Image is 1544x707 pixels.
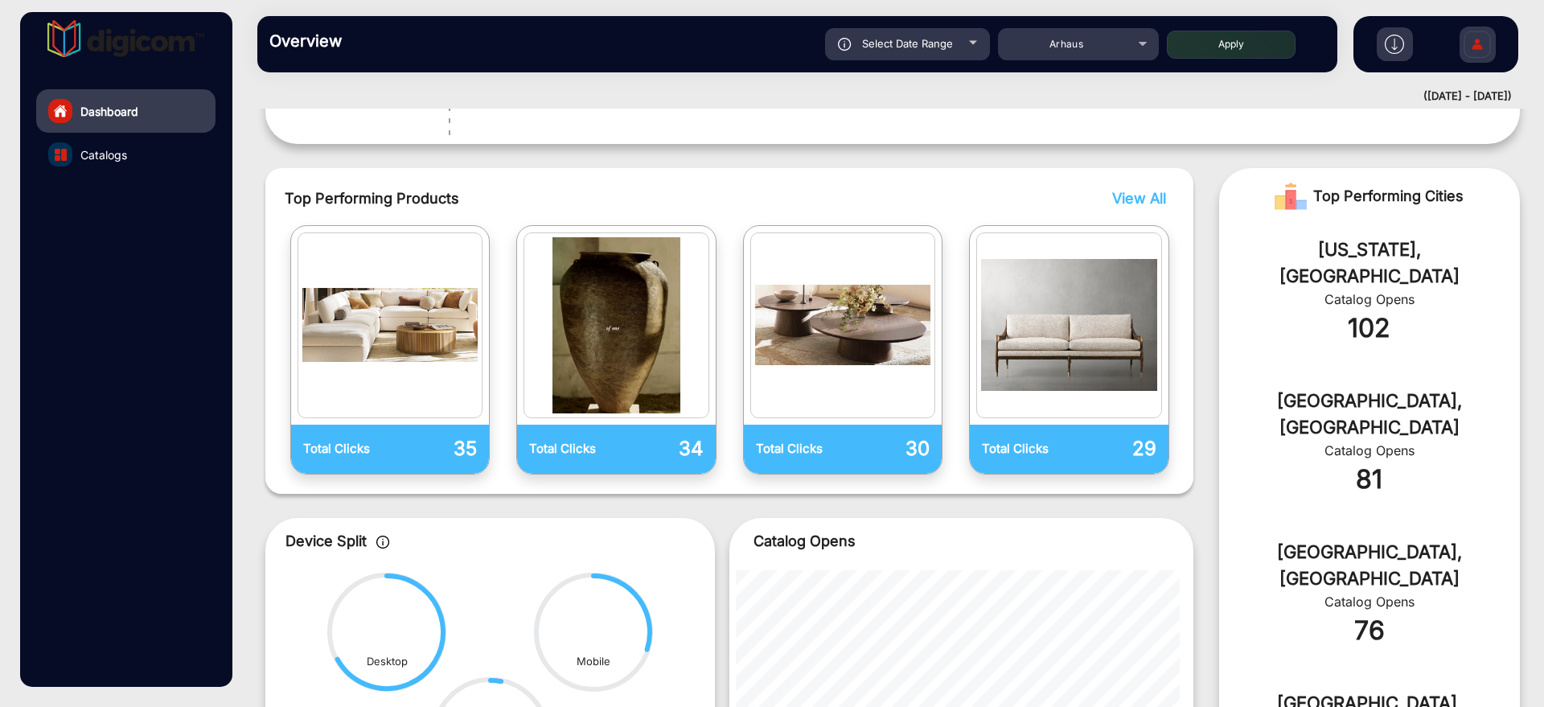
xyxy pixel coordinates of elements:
[1243,388,1496,441] div: [GEOGRAPHIC_DATA], [GEOGRAPHIC_DATA]
[53,104,68,118] img: home
[241,88,1512,105] div: ([DATE] - [DATE])
[303,440,390,458] p: Total Clicks
[1049,38,1083,50] span: Arhaus
[1243,236,1496,290] div: [US_STATE], [GEOGRAPHIC_DATA]
[528,237,704,413] img: catalog
[982,440,1069,458] p: Total Clicks
[754,530,1169,552] p: Catalog Opens
[577,654,610,670] div: Mobile
[285,187,963,209] span: Top Performing Products
[1385,35,1404,54] img: h2download.svg
[843,434,930,463] p: 30
[285,532,367,549] span: Device Split
[80,146,127,163] span: Catalogs
[529,440,616,458] p: Total Clicks
[269,31,495,51] h3: Overview
[1167,31,1296,59] button: Apply
[1108,187,1162,209] button: View All
[1070,434,1156,463] p: 29
[1243,592,1496,611] div: Catalog Opens
[755,237,931,413] img: catalog
[36,133,216,176] a: Catalogs
[981,237,1157,413] img: catalog
[36,89,216,133] a: Dashboard
[1243,309,1496,347] div: 102
[47,20,205,57] img: vmg-logo
[1112,190,1166,207] span: View All
[838,38,852,51] img: icon
[862,37,953,50] span: Select Date Range
[1243,290,1496,309] div: Catalog Opens
[1275,180,1307,212] img: Rank image
[1243,611,1496,650] div: 76
[756,440,843,458] p: Total Clicks
[616,434,703,463] p: 34
[1243,460,1496,499] div: 81
[367,654,408,670] div: Desktop
[1243,441,1496,460] div: Catalog Opens
[302,237,478,413] img: catalog
[1313,180,1464,212] span: Top Performing Cities
[80,103,138,120] span: Dashboard
[55,149,67,161] img: catalog
[390,434,477,463] p: 35
[376,536,390,549] img: icon
[1243,539,1496,592] div: [GEOGRAPHIC_DATA], [GEOGRAPHIC_DATA]
[1460,18,1494,75] img: Sign%20Up.svg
